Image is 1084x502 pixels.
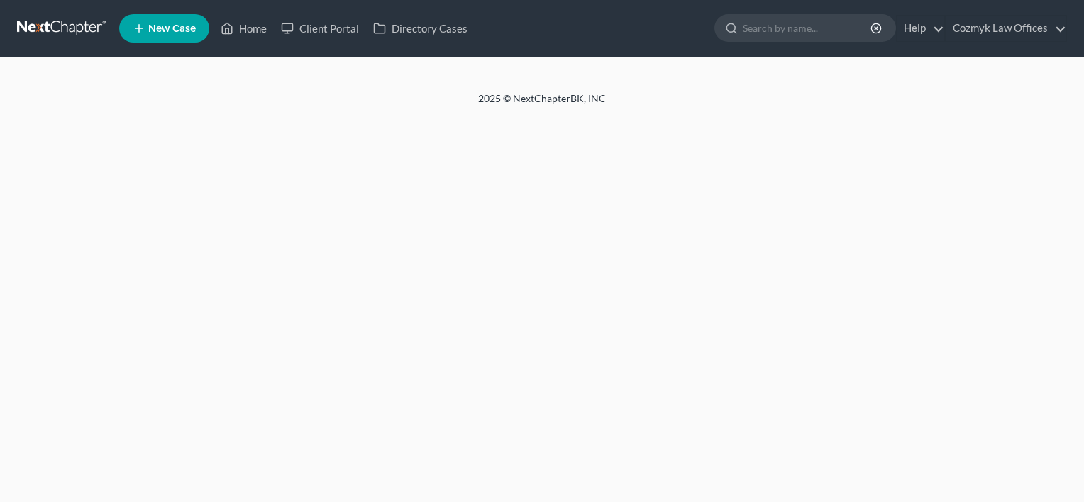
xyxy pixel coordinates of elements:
a: Directory Cases [366,16,475,41]
div: 2025 © NextChapterBK, INC [138,91,946,117]
a: Client Portal [274,16,366,41]
a: Home [214,16,274,41]
a: Help [897,16,944,41]
a: Cozmyk Law Offices [946,16,1066,41]
input: Search by name... [743,15,873,41]
span: New Case [148,23,196,34]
